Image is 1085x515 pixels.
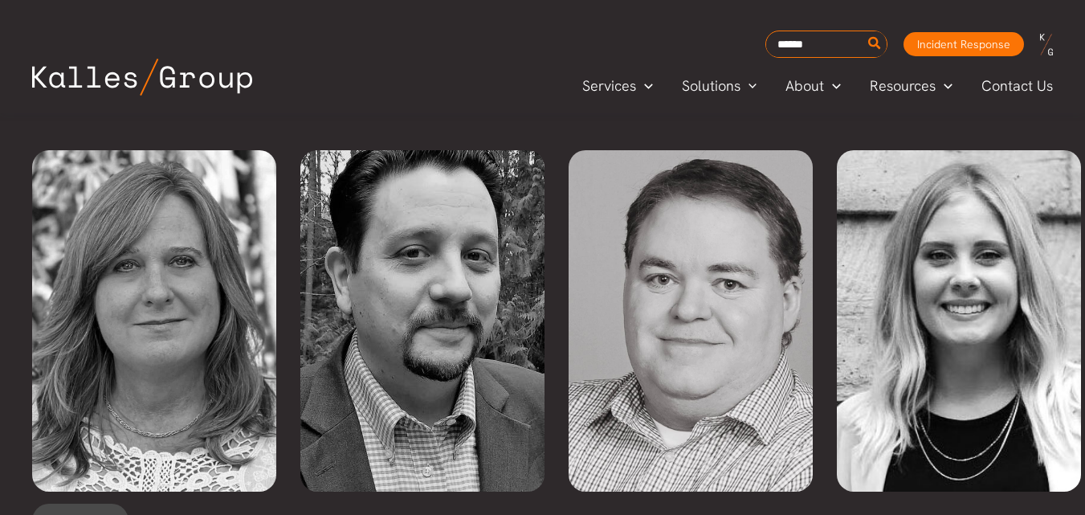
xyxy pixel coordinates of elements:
span: Resources [870,74,936,98]
span: Menu Toggle [936,74,952,98]
span: Contact Us [981,74,1053,98]
a: Incident Response [903,32,1024,56]
a: AboutMenu Toggle [771,74,855,98]
a: ServicesMenu Toggle [568,74,667,98]
a: Contact Us [967,74,1069,98]
span: About [785,74,824,98]
a: SolutionsMenu Toggle [667,74,772,98]
span: Menu Toggle [636,74,653,98]
span: Services [582,74,636,98]
span: Menu Toggle [824,74,841,98]
span: Menu Toggle [740,74,757,98]
a: ResourcesMenu Toggle [855,74,967,98]
span: Solutions [682,74,740,98]
button: Search [865,31,885,57]
img: Kalles Group [32,59,252,96]
nav: Primary Site Navigation [568,72,1069,99]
